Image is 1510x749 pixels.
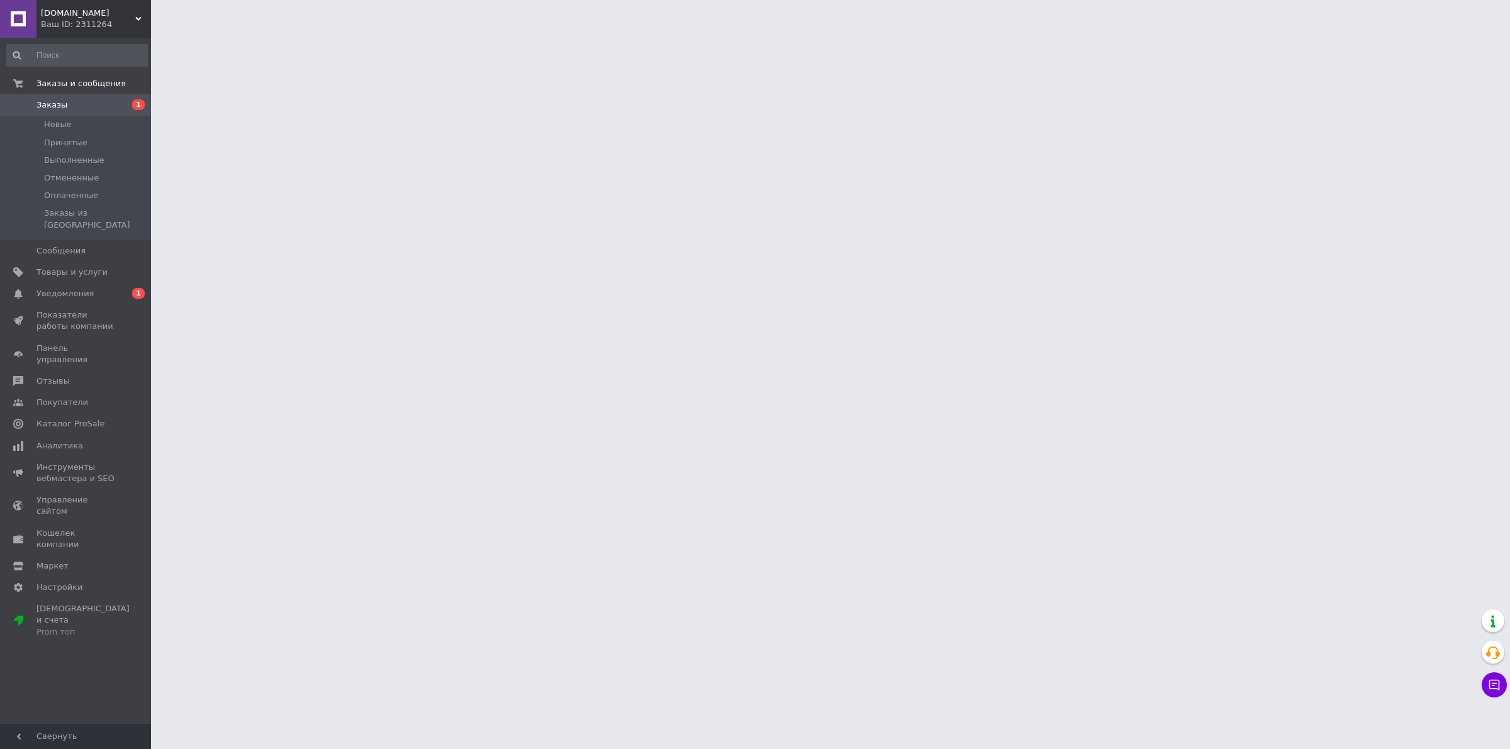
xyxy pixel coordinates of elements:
span: Панель управления [36,343,116,365]
span: Сообщения [36,245,86,257]
span: Товары и услуги [36,267,108,278]
span: Отмененные [44,172,99,184]
div: Ваш ID: 2311264 [41,19,151,30]
span: Заказы [36,99,67,111]
span: MotoRR.com.ua [41,8,135,19]
span: 1 [132,288,145,299]
span: Маркет [36,560,69,572]
span: Настройки [36,582,82,593]
span: Отзывы [36,375,70,387]
span: 1 [132,99,145,110]
span: [DEMOGRAPHIC_DATA] и счета [36,603,130,638]
span: Оплаченные [44,190,98,201]
span: Показатели работы компании [36,309,116,332]
span: Инструменты вебмастера и SEO [36,462,116,484]
span: Покупатели [36,397,88,408]
span: Уведомления [36,288,94,299]
span: Каталог ProSale [36,418,104,430]
span: Принятые [44,137,87,148]
div: Prom топ [36,626,130,638]
span: Выполненные [44,155,104,166]
span: Управление сайтом [36,494,116,517]
span: Новые [44,119,72,130]
span: Кошелек компании [36,528,116,550]
button: Чат с покупателем [1482,672,1507,697]
span: Заказы из [GEOGRAPHIC_DATA] [44,208,147,230]
input: Поиск [6,44,148,67]
span: Заказы и сообщения [36,78,126,89]
span: Аналитика [36,440,83,452]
